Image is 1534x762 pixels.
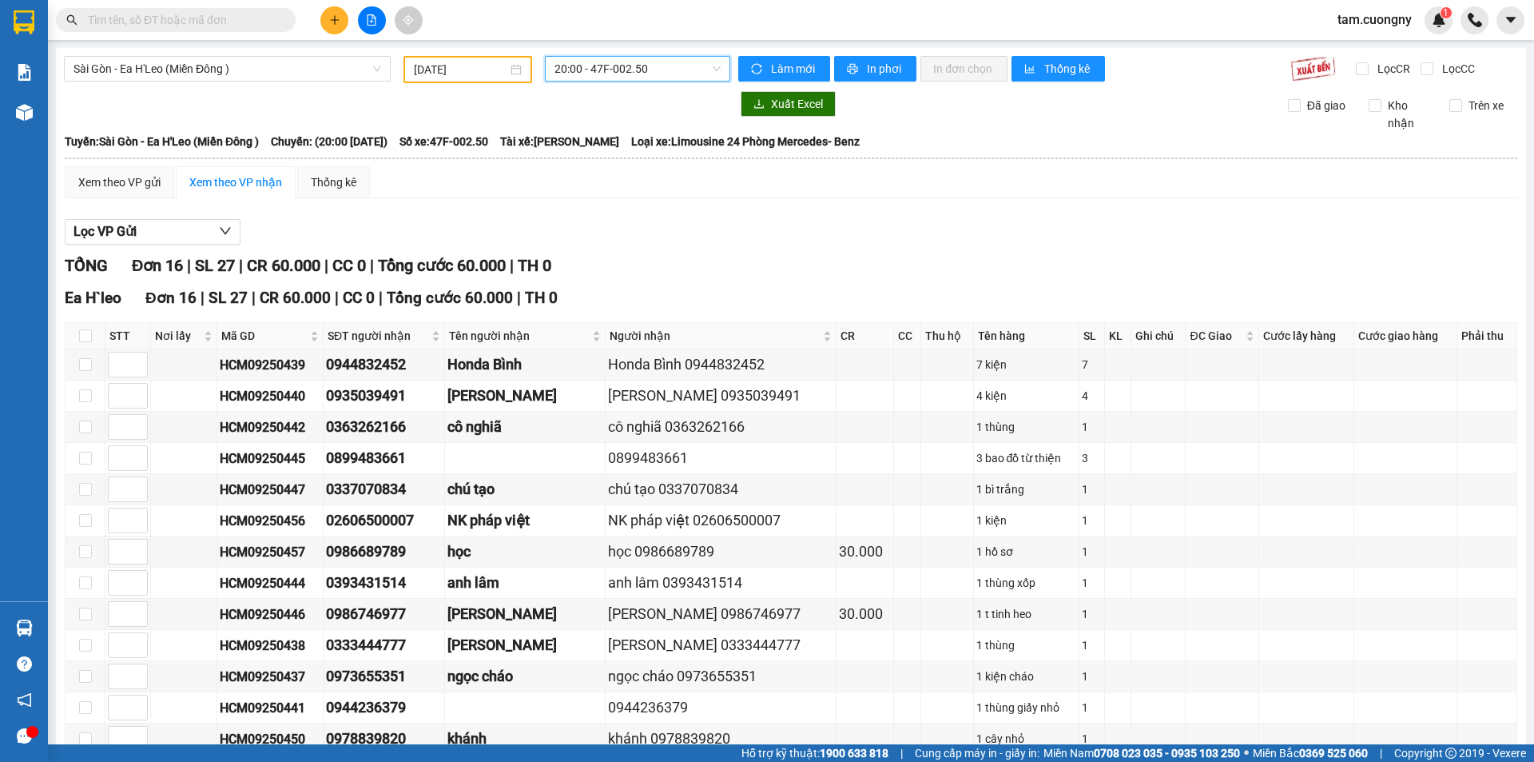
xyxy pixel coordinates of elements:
div: 0899483661 [608,447,833,469]
div: 0393431514 [326,572,442,594]
div: 3 bao đồ từ thiện [976,449,1077,467]
span: Lọc CR [1371,60,1413,78]
span: ĐC Giao [1190,327,1242,345]
div: 0944236379 [608,696,833,719]
span: | [239,256,243,275]
button: plus [320,6,348,34]
th: CC [894,323,921,349]
div: ngọc cháo 0973655351 [608,665,833,688]
img: warehouse-icon [16,104,33,121]
span: download [753,98,765,111]
span: Sài Gòn - Ea H'Leo (Miền Đông ) [74,57,381,81]
span: Nơi lấy [155,327,201,345]
span: Đơn 16 [145,289,197,307]
span: search [66,14,77,26]
th: Cước lấy hàng [1259,323,1354,349]
button: caret-down [1496,6,1524,34]
div: Honda Bình [447,353,602,376]
div: [PERSON_NAME] 0333444777 [608,634,833,656]
span: SL 27 [209,289,248,307]
div: HCM09250456 [220,511,320,531]
span: Xuất Excel [771,95,823,113]
div: 1 [1082,730,1102,748]
div: 0899483661 [326,447,442,469]
div: HCM09250438 [220,636,320,656]
span: Cung cấp máy in - giấy in: [915,744,1039,762]
span: | [1380,744,1382,762]
span: | [370,256,374,275]
b: Tuyến: Sài Gòn - Ea H'Leo (Miền Đông ) [65,135,259,148]
div: 0944832452 [326,353,442,376]
span: Ea H`leo [65,289,121,307]
div: 0944236379 [326,696,442,719]
span: Mã GD [221,327,307,345]
span: Miền Nam [1043,744,1240,762]
span: | [187,256,191,275]
span: copyright [1445,748,1457,759]
td: 0986746977 [324,599,445,630]
span: Trên xe [1462,97,1510,114]
td: 0337070834 [324,474,445,505]
span: file-add [366,14,377,26]
span: TH 0 [518,256,551,275]
div: HCM09250447 [220,480,320,500]
div: 1 bì trắng [976,481,1077,498]
strong: 1900 633 818 [820,747,888,760]
span: Lọc CC [1436,60,1477,78]
span: | [510,256,514,275]
div: NK pháp việt 02606500007 [608,509,833,532]
div: 1 [1082,574,1102,592]
span: bar-chart [1024,63,1038,76]
th: Phải thu [1457,323,1517,349]
div: cô nghiã 0363262166 [608,416,833,438]
span: Tên người nhận [449,327,589,345]
span: Tổng cước 60.000 [387,289,513,307]
div: HCM09250440 [220,386,320,406]
th: Ghi chú [1131,323,1186,349]
td: VƯƠNG THU [445,381,606,412]
span: | [517,289,521,307]
div: HCM09250446 [220,604,320,624]
td: HCM09250456 [217,505,324,537]
div: [PERSON_NAME] 0935039491 [608,385,833,407]
button: Lọc VP Gửi [65,219,240,245]
button: aim [395,6,423,34]
div: khánh [447,728,602,750]
div: 0363262166 [326,416,442,438]
td: HCM09250447 [217,474,324,505]
td: 02606500007 [324,505,445,537]
th: SL [1079,323,1105,349]
div: 1 [1082,418,1102,436]
div: 1 kiện [976,512,1077,529]
th: Thu hộ [921,323,973,349]
div: NK pháp việt [447,509,602,532]
span: Số xe: 47F-002.50 [399,133,488,150]
span: ⚪️ [1244,750,1249,756]
span: Tài xế: [PERSON_NAME] [500,133,619,150]
div: HCM09250442 [220,417,320,437]
span: | [201,289,205,307]
span: Đơn 16 [132,256,183,275]
td: Honda Bình [445,349,606,381]
div: 1 [1082,699,1102,716]
span: Miền Bắc [1253,744,1368,762]
div: 30.000 [839,603,891,625]
td: 0333444777 [324,630,445,661]
span: | [252,289,256,307]
div: 3 [1082,449,1102,467]
button: downloadXuất Excel [741,91,836,117]
span: | [324,256,328,275]
span: CR 60.000 [260,289,331,307]
img: 9k= [1290,56,1336,82]
img: logo-vxr [14,10,34,34]
span: down [219,225,232,237]
div: 1 [1082,668,1102,685]
span: Lọc VP Gửi [74,221,137,241]
th: KL [1105,323,1131,349]
div: [PERSON_NAME] [447,603,602,625]
span: | [900,744,903,762]
div: 0973655351 [326,665,442,688]
div: HCM09250444 [220,573,320,593]
div: học [447,541,602,563]
td: HCM09250444 [217,568,324,599]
